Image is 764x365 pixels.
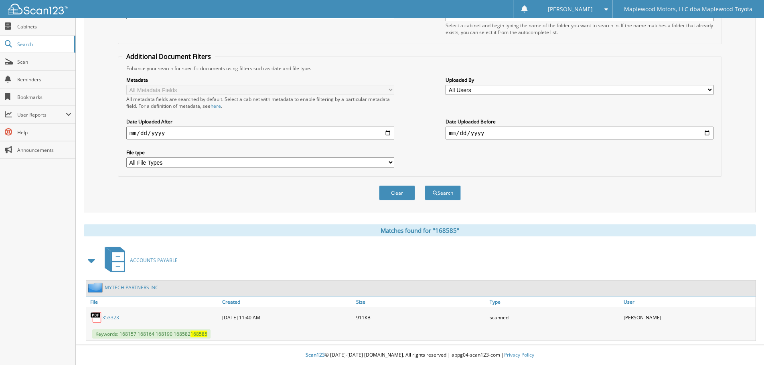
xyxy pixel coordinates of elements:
div: [PERSON_NAME] [622,309,756,325]
a: Type [488,296,622,307]
label: File type [126,149,394,156]
button: Clear [379,186,415,200]
a: 353323 [102,314,119,321]
span: Scan123 [306,351,325,358]
legend: Additional Document Filters [122,52,215,61]
span: User Reports [17,111,66,118]
a: Privacy Policy [504,351,534,358]
span: Reminders [17,76,71,83]
span: ACCOUNTS PAYABLE [130,257,178,264]
a: ACCOUNTS PAYABLE [100,244,178,276]
a: here [211,103,221,109]
div: © [DATE]-[DATE] [DOMAIN_NAME]. All rights reserved | appg04-scan123-com | [76,345,764,365]
button: Search [425,186,461,200]
img: PDF.png [90,311,102,323]
input: end [446,127,713,139]
a: Size [354,296,488,307]
span: Help [17,129,71,136]
a: Created [220,296,354,307]
span: 168585 [190,331,207,337]
iframe: Chat Widget [724,327,764,365]
a: User [622,296,756,307]
label: Uploaded By [446,77,713,83]
div: Matches found for "168585" [84,224,756,236]
span: [PERSON_NAME] [548,7,593,12]
span: Maplewood Motors, LLC dba Maplewood Toyota [624,7,752,12]
span: Announcements [17,147,71,153]
span: Search [17,41,70,48]
label: Date Uploaded Before [446,118,713,125]
label: Date Uploaded After [126,118,394,125]
span: Bookmarks [17,94,71,101]
div: Select a cabinet and begin typing the name of the folder you want to search in. If the name match... [446,22,713,36]
img: scan123-logo-white.svg [8,4,68,14]
div: Enhance your search for specific documents using filters such as date and file type. [122,65,717,72]
a: MYTECH PARTNERS INC [105,284,158,291]
div: [DATE] 11:40 AM [220,309,354,325]
span: Scan [17,58,71,65]
div: All metadata fields are searched by default. Select a cabinet with metadata to enable filtering b... [126,96,394,109]
span: Cabinets [17,23,71,30]
label: Metadata [126,77,394,83]
div: 911KB [354,309,488,325]
input: start [126,127,394,139]
img: folder2.png [88,282,105,292]
a: File [86,296,220,307]
div: scanned [488,309,622,325]
span: Keywords: 168157 168164 168190 168582 [92,329,211,339]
